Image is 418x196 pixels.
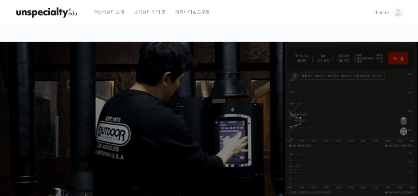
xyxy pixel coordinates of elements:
p: 시간과 장소에 구애받지 않고, 검증된 커리큘럼으로 [7,137,412,147]
span: cheche [373,10,389,16]
p: [PERSON_NAME]을 다하는 당신을 위해, 최고와 함께 만든 커피 클래스 [7,101,412,135]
